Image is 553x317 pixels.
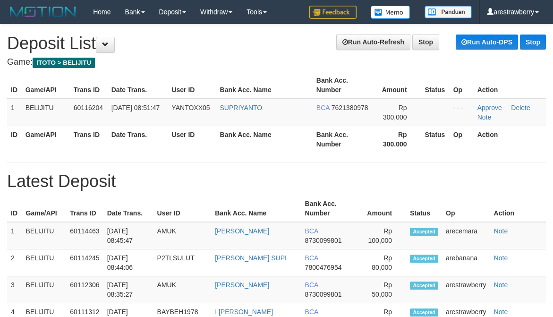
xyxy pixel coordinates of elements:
[215,227,269,235] a: [PERSON_NAME]
[305,264,342,271] span: 7800476954
[412,34,439,50] a: Stop
[371,6,410,19] img: Button%20Memo.svg
[305,227,318,235] span: BCA
[22,99,70,126] td: BELIJITU
[66,276,103,303] td: 60112306
[168,126,216,153] th: User ID
[359,276,406,303] td: Rp 50,000
[7,34,546,53] h1: Deposit List
[410,308,438,317] span: Accepted
[410,282,438,290] span: Accepted
[220,104,263,111] a: SUPRIYANTO
[216,126,313,153] th: Bank Acc. Name
[421,126,450,153] th: Status
[153,195,212,222] th: User ID
[22,222,67,249] td: BELIJITU
[305,237,342,244] span: 8730099801
[442,249,490,276] td: arebanana
[108,72,168,99] th: Date Trans.
[450,126,474,153] th: Op
[313,126,373,153] th: Bank Acc. Number
[215,254,287,262] a: [PERSON_NAME] SUPI
[22,126,70,153] th: Game/API
[336,34,410,50] a: Run Auto-Refresh
[66,222,103,249] td: 60114463
[171,104,210,111] span: YANTOXX05
[373,126,421,153] th: Rp 300.000
[450,99,474,126] td: - - -
[305,254,318,262] span: BCA
[477,104,502,111] a: Approve
[7,99,22,126] td: 1
[406,195,442,222] th: Status
[103,222,153,249] td: [DATE] 08:45:47
[425,6,472,18] img: panduan.png
[442,222,490,249] td: arecemara
[7,222,22,249] td: 1
[7,172,546,191] h1: Latest Deposit
[359,249,406,276] td: Rp 80,000
[74,104,103,111] span: 60116204
[421,72,450,99] th: Status
[211,195,301,222] th: Bank Acc. Name
[474,72,546,99] th: Action
[33,58,95,68] span: ITOTO > BELIJITU
[7,195,22,222] th: ID
[383,104,407,121] span: Rp 300,000
[520,34,546,50] a: Stop
[7,249,22,276] td: 2
[111,104,160,111] span: [DATE] 08:51:47
[332,104,368,111] span: 7621380978
[215,281,269,289] a: [PERSON_NAME]
[103,195,153,222] th: Date Trans.
[494,281,508,289] a: Note
[66,195,103,222] th: Trans ID
[511,104,530,111] a: Delete
[153,222,212,249] td: AMUK
[215,308,273,316] a: I [PERSON_NAME]
[70,72,108,99] th: Trans ID
[7,126,22,153] th: ID
[305,308,318,316] span: BCA
[108,126,168,153] th: Date Trans.
[70,126,108,153] th: Trans ID
[103,249,153,276] td: [DATE] 08:44:06
[22,249,67,276] td: BELIJITU
[474,126,546,153] th: Action
[7,58,546,67] h4: Game:
[7,276,22,303] td: 3
[216,72,313,99] th: Bank Acc. Name
[309,6,357,19] img: Feedback.jpg
[359,195,406,222] th: Amount
[66,249,103,276] td: 60114245
[7,5,79,19] img: MOTION_logo.png
[410,228,438,236] span: Accepted
[442,276,490,303] td: arestrawberry
[456,34,518,50] a: Run Auto-DPS
[442,195,490,222] th: Op
[313,72,373,99] th: Bank Acc. Number
[316,104,330,111] span: BCA
[373,72,421,99] th: Amount
[494,308,508,316] a: Note
[305,281,318,289] span: BCA
[22,195,67,222] th: Game/API
[168,72,216,99] th: User ID
[22,276,67,303] td: BELIJITU
[301,195,359,222] th: Bank Acc. Number
[450,72,474,99] th: Op
[490,195,546,222] th: Action
[305,291,342,298] span: 8730099801
[494,227,508,235] a: Note
[359,222,406,249] td: Rp 100,000
[477,113,492,121] a: Note
[22,72,70,99] th: Game/API
[103,276,153,303] td: [DATE] 08:35:27
[7,72,22,99] th: ID
[494,254,508,262] a: Note
[410,255,438,263] span: Accepted
[153,249,212,276] td: P2TLSULUT
[153,276,212,303] td: AMUK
